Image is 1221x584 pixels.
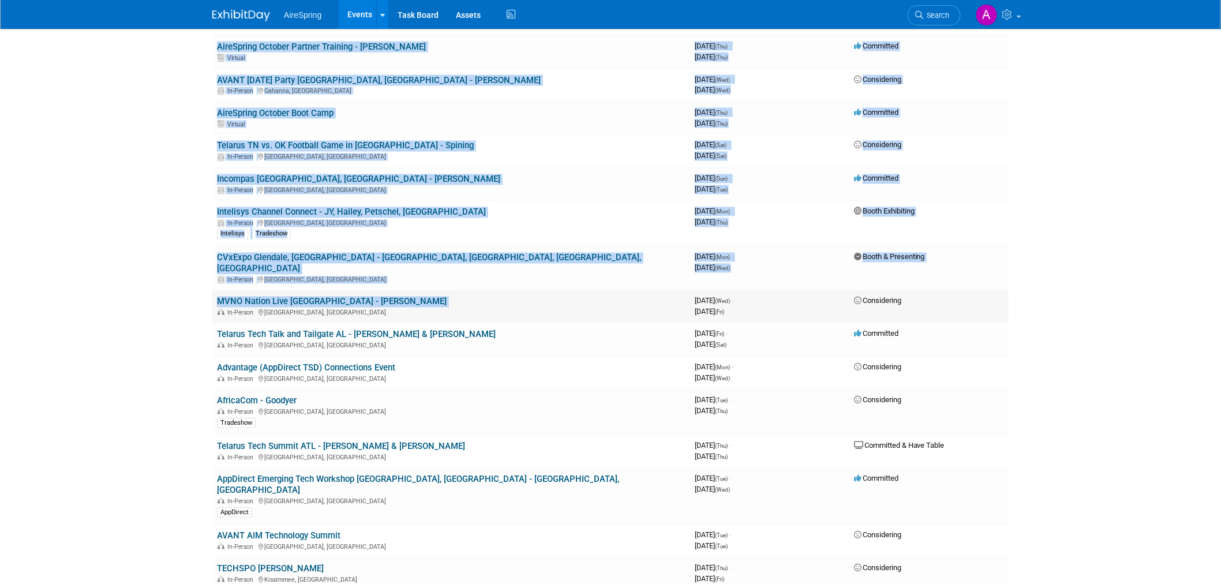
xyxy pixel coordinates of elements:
span: - [729,531,731,540]
span: [DATE] [695,185,728,194]
img: Virtual Event [218,121,224,126]
span: [DATE] [695,564,731,572]
a: Telarus Tech Talk and Tailgate AL - [PERSON_NAME] & [PERSON_NAME] [217,330,496,340]
a: Incompas [GEOGRAPHIC_DATA], [GEOGRAPHIC_DATA] - [PERSON_NAME] [217,174,500,185]
div: Gahanna, [GEOGRAPHIC_DATA] [217,85,686,95]
span: [DATE] [695,297,733,305]
span: [DATE] [695,474,731,483]
a: AVANT AIM Technology Summit [217,531,340,541]
span: [DATE] [695,174,731,183]
span: In-Person [227,187,257,194]
img: In-Person Event [218,376,224,381]
span: Considering [854,363,901,372]
div: [GEOGRAPHIC_DATA], [GEOGRAPHIC_DATA] [217,308,686,317]
span: [DATE] [695,308,724,316]
span: (Wed) [715,87,730,93]
a: TECHSPO [PERSON_NAME] [217,564,324,574]
span: [DATE] [695,531,731,540]
span: (Mon) [715,365,730,371]
span: - [726,330,728,338]
div: [GEOGRAPHIC_DATA], [GEOGRAPHIC_DATA] [217,340,686,350]
a: AfricaCom - Goodyer [217,396,297,406]
a: AppDirect Emerging Tech Workshop [GEOGRAPHIC_DATA], [GEOGRAPHIC_DATA] - [GEOGRAPHIC_DATA], [GEOGR... [217,474,619,496]
span: In-Person [227,544,257,551]
span: (Wed) [715,376,730,382]
span: [DATE] [695,85,730,94]
a: Search [908,5,961,25]
div: [GEOGRAPHIC_DATA], [GEOGRAPHIC_DATA] [217,496,686,506]
span: In-Person [227,276,257,284]
span: [DATE] [695,53,728,61]
a: Intelisys Channel Connect - JY, Hailey, Petschel, [GEOGRAPHIC_DATA] [217,207,486,218]
span: Considering [854,141,901,149]
span: (Thu) [715,110,728,116]
span: - [729,396,731,405]
span: In-Person [227,342,257,350]
span: (Wed) [715,298,730,305]
div: [GEOGRAPHIC_DATA], [GEOGRAPHIC_DATA] [217,185,686,194]
span: [DATE] [695,253,733,261]
img: Virtual Event [218,54,224,60]
span: (Sat) [715,154,726,160]
span: (Tue) [715,398,728,404]
span: In-Person [227,576,257,584]
span: Considering [854,564,901,572]
span: In-Person [227,454,257,462]
span: (Thu) [715,54,728,61]
a: Telarus TN vs. OK Football Game in [GEOGRAPHIC_DATA] - Spining [217,141,474,151]
span: In-Person [227,309,257,317]
span: Booth Exhibiting [854,207,915,216]
span: Committed [854,330,898,338]
span: In-Person [227,154,257,161]
span: In-Person [227,87,257,95]
div: [GEOGRAPHIC_DATA], [GEOGRAPHIC_DATA] [217,152,686,161]
span: Committed & Have Table [854,441,945,450]
a: AireSpring October Partner Training - [PERSON_NAME] [217,42,426,52]
span: (Mon) [715,254,730,261]
span: In-Person [227,409,257,416]
span: (Fri) [715,331,724,338]
img: In-Person Event [218,154,224,159]
span: (Fri) [715,309,724,316]
span: [DATE] [695,452,728,461]
span: (Wed) [715,77,730,83]
span: Committed [854,474,898,483]
span: [DATE] [695,374,730,383]
span: (Tue) [715,476,728,482]
span: (Sat) [715,143,726,149]
img: In-Person Event [218,409,224,414]
span: Booth & Presenting [854,253,925,261]
span: [DATE] [695,340,726,349]
span: (Fri) [715,576,724,583]
img: In-Person Event [218,87,224,93]
span: (Wed) [715,265,730,272]
span: Considering [854,75,901,84]
img: In-Person Event [218,187,224,193]
a: AVANT [DATE] Party [GEOGRAPHIC_DATA], [GEOGRAPHIC_DATA] - [PERSON_NAME] [217,75,541,85]
span: (Wed) [715,487,730,493]
img: In-Person Event [218,276,224,282]
span: In-Person [227,220,257,227]
span: (Sat) [715,342,726,349]
span: Committed [854,174,898,183]
span: Committed [854,42,898,50]
img: In-Person Event [218,576,224,582]
span: - [732,75,733,84]
img: In-Person Event [218,454,224,460]
span: [DATE] [695,207,733,216]
span: Search [923,11,950,20]
a: CVxExpo Glendale, [GEOGRAPHIC_DATA] - [GEOGRAPHIC_DATA], [GEOGRAPHIC_DATA], [GEOGRAPHIC_DATA], [G... [217,253,641,274]
img: In-Person Event [218,309,224,315]
span: Virtual [227,54,248,62]
span: (Thu) [715,566,728,572]
span: [DATE] [695,441,731,450]
span: [DATE] [695,575,724,583]
div: Kissimmee, [GEOGRAPHIC_DATA] [217,575,686,584]
span: (Thu) [715,454,728,461]
span: (Tue) [715,544,728,550]
a: MVNO Nation Live [GEOGRAPHIC_DATA] - [PERSON_NAME] [217,297,447,307]
div: [GEOGRAPHIC_DATA], [GEOGRAPHIC_DATA] [217,452,686,462]
div: Tradeshow [252,229,291,239]
span: [DATE] [695,108,731,117]
span: Committed [854,108,898,117]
